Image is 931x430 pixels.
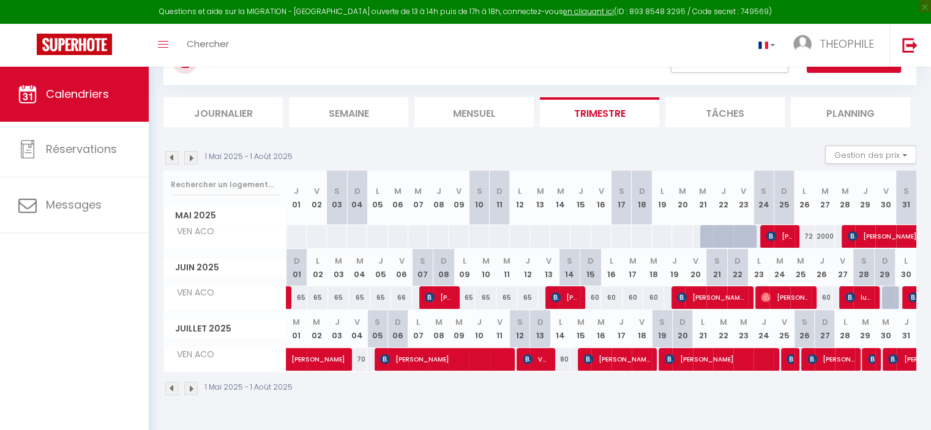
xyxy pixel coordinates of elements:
th: 17 [611,171,632,225]
abbr: L [559,316,563,328]
abbr: V [840,255,845,267]
p: 1 Mai 2025 - 1 Août 2025 [205,151,293,163]
abbr: L [843,316,847,328]
th: 04 [349,249,370,286]
abbr: J [904,316,909,328]
th: 24 [753,310,774,347]
span: [PERSON_NAME] [380,347,508,371]
th: 09 [449,310,469,347]
abbr: L [904,255,908,267]
th: 06 [391,249,412,286]
span: Messages [46,197,102,212]
abbr: L [610,255,613,267]
a: en cliquant ici [563,6,614,17]
div: 65 [370,286,391,309]
abbr: J [578,185,583,197]
div: 65 [496,286,517,309]
th: 13 [538,249,559,286]
th: 16 [591,171,611,225]
th: 20 [672,310,692,347]
div: 60 [601,286,622,309]
abbr: M [394,185,402,197]
abbr: M [356,255,364,267]
th: 15 [570,310,591,347]
th: 21 [693,171,713,225]
th: 27 [815,310,835,347]
abbr: S [567,255,572,267]
th: 21 [693,310,713,347]
abbr: J [619,316,624,328]
th: 09 [454,249,475,286]
th: 23 [733,310,753,347]
abbr: D [735,255,741,267]
abbr: S [903,185,909,197]
abbr: S [619,185,624,197]
span: Calendriers [46,86,109,102]
th: 04 [347,310,367,347]
abbr: L [416,316,420,328]
abbr: L [802,185,806,197]
th: 14 [550,171,570,225]
th: 10 [469,310,489,347]
abbr: D [821,316,828,328]
th: 25 [790,249,811,286]
th: 26 [795,310,815,347]
th: 01 [286,171,307,225]
abbr: M [719,316,727,328]
div: 65 [517,286,538,309]
img: Super Booking [37,34,112,55]
li: Tâches [665,97,785,127]
div: 60 [643,286,664,309]
th: 03 [327,171,347,225]
th: 06 [388,171,408,225]
th: 25 [774,310,794,347]
div: 66 [391,286,412,309]
th: 24 [769,249,790,286]
abbr: M [650,255,657,267]
abbr: M [435,316,443,328]
span: VEN ACO [166,286,217,300]
abbr: J [672,255,677,267]
th: 13 [530,310,550,347]
span: ludo [PERSON_NAME] [845,286,872,309]
th: 02 [307,310,327,347]
th: 12 [510,171,530,225]
th: 05 [370,249,391,286]
abbr: V [693,255,698,267]
a: Chercher [178,24,238,67]
li: Planning [791,97,910,127]
th: 11 [490,310,510,347]
th: 11 [496,249,517,286]
th: 14 [559,249,580,286]
li: Semaine [289,97,408,127]
abbr: V [546,255,551,267]
th: 10 [475,249,496,286]
abbr: D [537,316,544,328]
abbr: D [781,185,787,197]
abbr: S [659,316,665,328]
abbr: M [313,316,320,328]
abbr: D [679,316,686,328]
abbr: M [557,185,564,197]
span: Chercher [187,37,229,50]
abbr: S [375,316,380,328]
span: [PERSON_NAME] [425,286,452,309]
abbr: V [399,255,405,267]
th: 25 [774,171,794,225]
button: Gestion des prix [825,146,916,164]
th: 09 [449,171,469,225]
li: Mensuel [414,97,534,127]
span: Réservations [46,141,117,157]
th: 29 [855,310,875,347]
th: 28 [835,171,855,225]
span: VEN ACO [166,348,217,361]
th: 19 [652,310,672,347]
abbr: D [639,185,645,197]
th: 29 [874,249,895,286]
th: 02 [307,249,328,286]
th: 02 [307,171,327,225]
abbr: J [863,185,868,197]
th: 30 [895,249,916,286]
abbr: S [761,185,766,197]
th: 05 [367,171,387,225]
